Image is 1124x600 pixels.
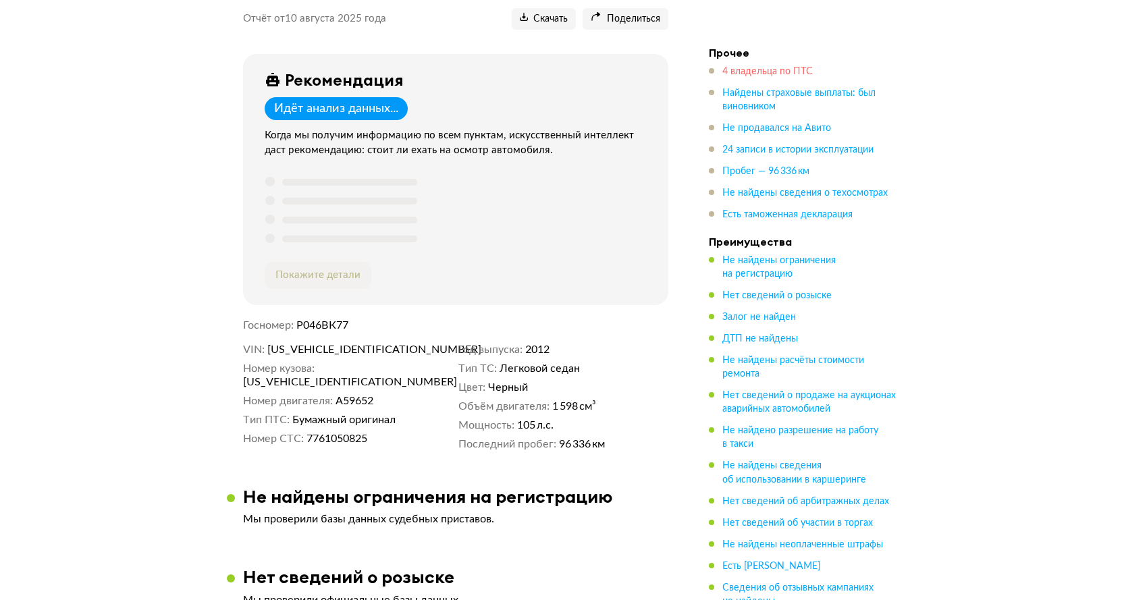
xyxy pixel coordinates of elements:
span: Черный [488,381,528,394]
button: Покажите детали [265,262,371,289]
span: Залог не найден [722,312,796,322]
dt: Последний пробег [458,437,556,451]
h3: Нет сведений о розыске [243,566,454,587]
span: 105 л.с. [517,418,554,432]
span: Есть таможенная декларация [722,210,853,219]
span: 96 336 км [559,437,605,451]
span: [US_VEHICLE_IDENTIFICATION_NUMBER] [243,375,398,389]
span: Нет сведений о розыске [722,291,832,300]
span: Не найдены расчёты стоимости ремонта [722,356,864,379]
span: [US_VEHICLE_IDENTIFICATION_NUMBER] [267,343,423,356]
h4: Преимущества [709,235,898,248]
span: Не найдены сведения о техосмотрах [722,188,888,198]
span: Не продавался на Авито [722,124,831,133]
span: Легковой седан [500,362,580,375]
span: 2012 [525,343,550,356]
dt: Госномер [243,319,294,332]
span: Нет сведений о продаже на аукционах аварийных автомобилей [722,391,896,414]
dt: Номер двигателя [243,394,333,408]
dt: Номер СТС [243,432,304,445]
dt: Номер кузова [243,362,315,375]
span: ДТП не найдены [722,334,798,344]
span: А59652 [336,394,373,408]
span: Скачать [520,13,568,26]
dt: VIN [243,343,265,356]
span: Пробег — 96 336 км [722,167,809,176]
button: Поделиться [583,8,668,30]
button: Скачать [512,8,576,30]
div: Идёт анализ данных... [274,101,398,116]
span: Нет сведений об участии в торгах [722,518,873,528]
dt: Объём двигателя [458,400,550,413]
span: 4 владельца по ПТС [722,67,813,76]
p: Мы проверили базы данных судебных приставов. [243,512,668,526]
span: Поделиться [591,13,660,26]
div: Рекомендация [285,70,404,89]
span: 1 598 см³ [552,400,596,413]
span: Покажите детали [275,270,360,280]
span: Р046ВК77 [296,320,348,331]
h4: Прочее [709,46,898,59]
p: Отчёт от 10 августа 2025 года [243,12,386,26]
dt: Мощность [458,418,514,432]
dt: Тип ТС [458,362,497,375]
span: Не найдены ограничения на регистрацию [722,256,836,279]
span: Есть [PERSON_NAME] [722,562,820,571]
dt: Год выпуска [458,343,523,356]
span: Не найдены сведения об использовании в каршеринге [722,461,866,484]
span: Найдены страховые выплаты: был виновником [722,88,876,111]
dt: Тип ПТС [243,413,290,427]
span: Не найдены неоплаченные штрафы [722,540,883,549]
span: Нет сведений об арбитражных делах [722,497,889,506]
span: Не найдено разрешение на работу в такси [722,426,878,449]
dt: Цвет [458,381,485,394]
div: Когда мы получим информацию по всем пунктам, искусственный интеллект даст рекомендацию: стоит ли ... [265,128,652,158]
span: 24 записи в истории эксплуатации [722,145,874,155]
h3: Не найдены ограничения на регистрацию [243,486,613,507]
span: 7761050825 [306,432,367,445]
span: Бумажный оригинал [292,413,396,427]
